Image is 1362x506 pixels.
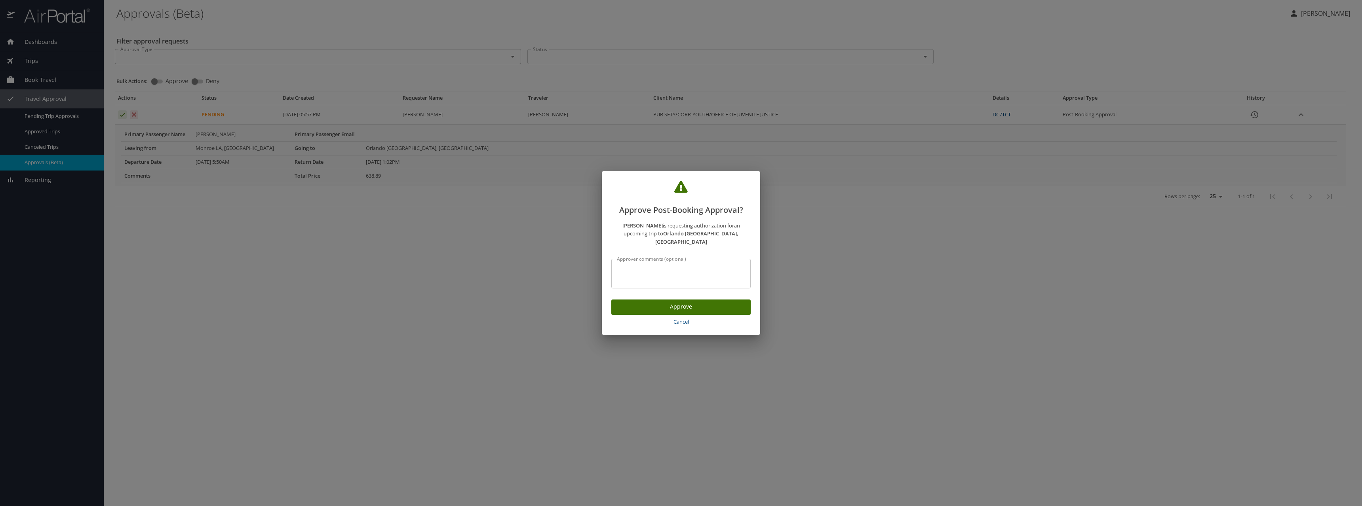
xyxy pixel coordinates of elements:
[611,315,751,329] button: Cancel
[614,317,748,326] span: Cancel
[611,222,751,246] p: is requesting authorization for an upcoming trip to
[611,299,751,315] button: Approve
[622,222,663,229] strong: [PERSON_NAME]
[655,230,739,245] strong: Orlando [GEOGRAPHIC_DATA], [GEOGRAPHIC_DATA]
[618,302,744,312] span: Approve
[611,181,751,216] h2: Approve Post-Booking Approval?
